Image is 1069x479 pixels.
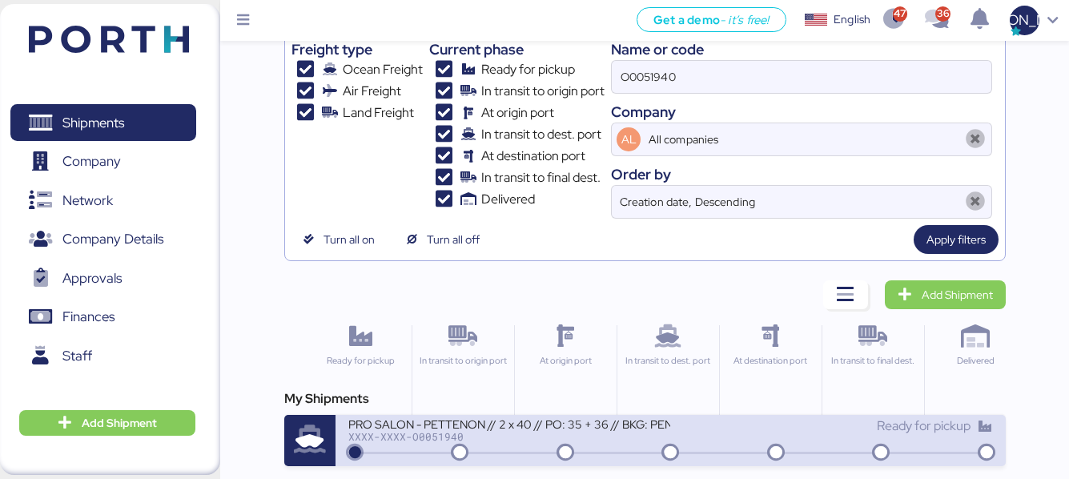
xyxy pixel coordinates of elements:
span: Company Details [62,227,163,251]
div: At destination port [726,354,814,368]
button: Add Shipment [19,410,195,436]
span: Add Shipment [922,285,993,304]
div: Ready for pickup [316,354,405,368]
input: AL [645,123,960,155]
span: Apply filters [926,230,986,249]
div: At origin port [521,354,609,368]
span: In transit to dest. port [481,125,601,144]
span: Shipments [62,111,124,135]
a: Approvals [10,260,196,296]
div: My Shipments [284,389,1006,409]
span: Turn all off [427,230,480,249]
div: In transit to origin port [419,354,507,368]
button: Turn all off [394,225,492,254]
a: Add Shipment [885,280,1006,309]
a: Finances [10,299,196,336]
span: Add Shipment [82,413,157,433]
a: Shipments [10,104,196,141]
div: Current phase [429,38,605,60]
span: At origin port [481,103,554,123]
span: At destination port [481,147,585,166]
div: English [834,11,870,28]
span: Ready for pickup [877,417,971,434]
button: Apply filters [914,225,999,254]
span: In transit to origin port [481,82,605,101]
a: Company Details [10,221,196,258]
span: Network [62,189,113,212]
a: Staff [10,337,196,374]
span: AL [621,131,637,148]
div: PRO SALON - PETTENON // 2 x 40 // PO: 35 + 36 // BKG: PENDIENTE [348,417,671,430]
span: In transit to final dest. [481,168,601,187]
div: Company [611,101,991,123]
a: Company [10,143,196,180]
span: Ready for pickup [481,60,575,79]
span: Ocean Freight [343,60,423,79]
button: Menu [230,7,257,34]
button: Turn all on [291,225,388,254]
span: Air Freight [343,82,401,101]
div: Delivered [931,354,1019,368]
div: Name or code [611,38,991,60]
a: Network [10,182,196,219]
div: In transit to final dest. [829,354,917,368]
span: Approvals [62,267,122,290]
div: In transit to dest. port [624,354,712,368]
span: Company [62,150,121,173]
div: Order by [611,163,991,185]
span: Delivered [481,190,535,209]
span: Turn all on [324,230,375,249]
div: Freight type [291,38,424,60]
span: Staff [62,344,92,368]
div: XXXX-XXXX-O0051940 [348,431,671,442]
span: Land Freight [343,103,414,123]
span: Finances [62,305,115,328]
